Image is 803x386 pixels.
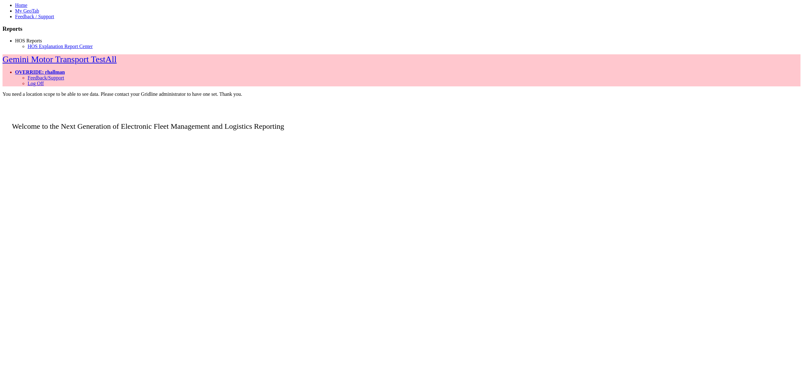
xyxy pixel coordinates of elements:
a: Gemini Motor Transport TestAll [3,54,117,64]
a: Feedback / Support [15,14,54,19]
a: HOS Explanation Report Center [28,44,93,49]
a: Log Off [28,81,44,86]
div: You need a location scope to be able to see data. Please contact your Gridline administrator to h... [3,91,800,97]
h3: Reports [3,25,800,32]
a: OVERRIDE: rhallman [15,69,65,75]
a: HOS Reports [15,38,42,43]
p: Welcome to the Next Generation of Electronic Fleet Management and Logistics Reporting [3,113,800,131]
a: Home [15,3,27,8]
a: Feedback/Support [28,75,64,80]
a: My GeoTab [15,8,39,14]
